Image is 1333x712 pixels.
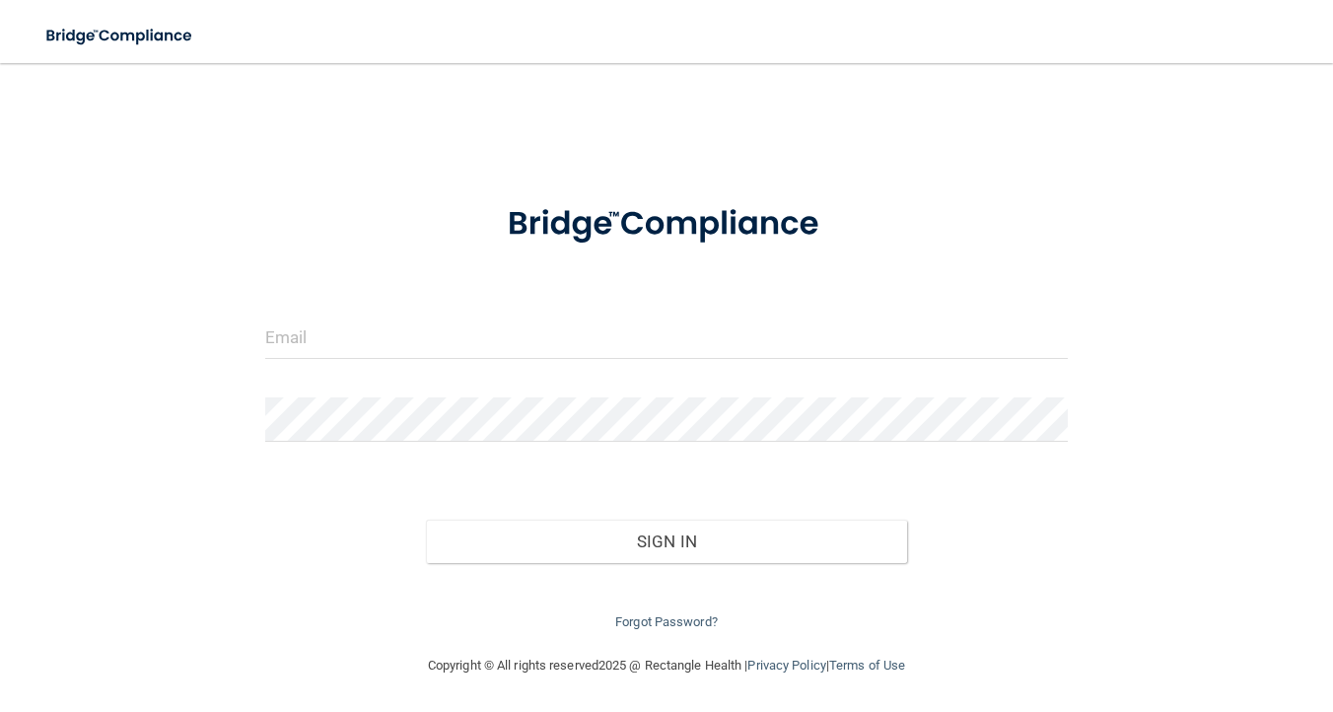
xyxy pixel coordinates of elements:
button: Sign In [426,520,907,563]
a: Forgot Password? [615,614,718,629]
img: bridge_compliance_login_screen.278c3ca4.svg [473,181,860,267]
img: bridge_compliance_login_screen.278c3ca4.svg [30,16,211,56]
a: Privacy Policy [747,658,825,673]
input: Email [265,315,1068,359]
a: Terms of Use [829,658,905,673]
div: Copyright © All rights reserved 2025 @ Rectangle Health | | [307,634,1026,697]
